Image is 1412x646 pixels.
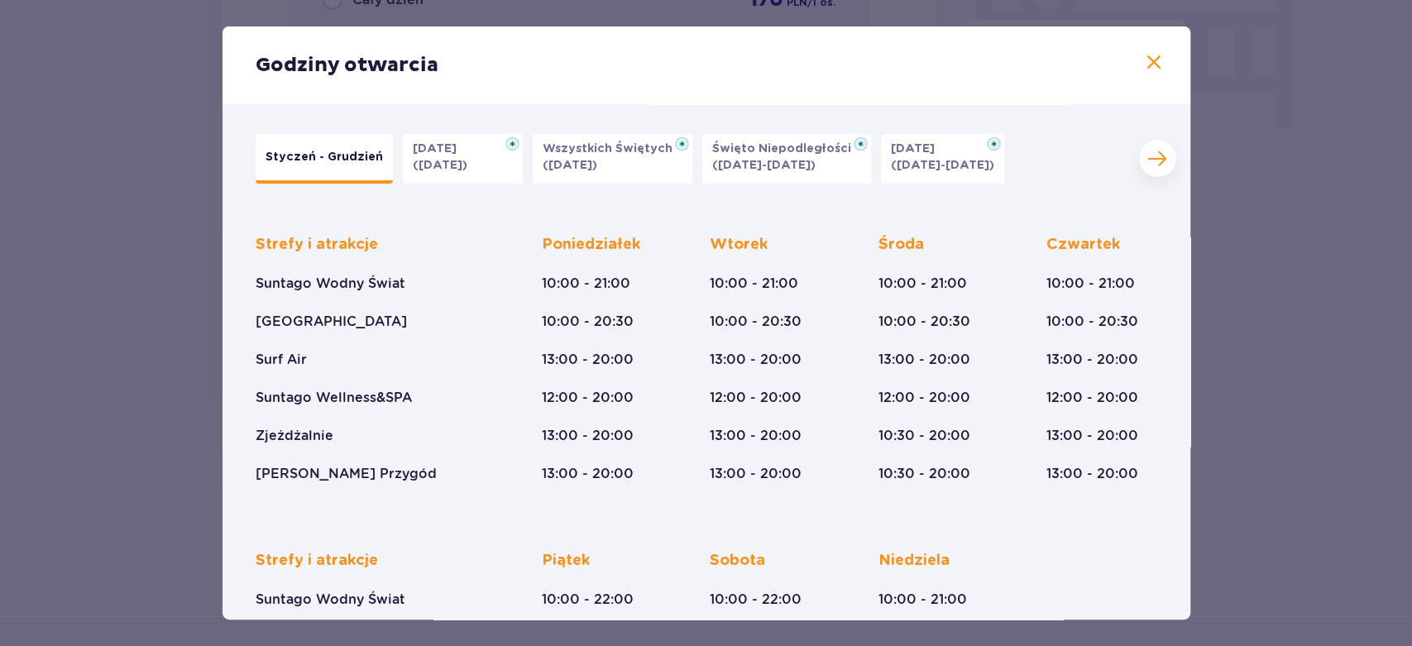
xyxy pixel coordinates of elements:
[266,149,383,165] p: Styczeń - Grudzień
[542,551,590,571] p: Piątek
[1046,389,1138,407] p: 12:00 - 20:00
[542,465,634,483] p: 13:00 - 20:00
[256,427,333,445] p: Zjeżdżalnie
[256,351,307,369] p: Surf Air
[256,134,393,184] button: Styczeń - Grudzień
[891,157,994,174] p: ([DATE]-[DATE])
[878,389,970,407] p: 12:00 - 20:00
[878,591,967,609] p: 10:00 - 21:00
[256,53,438,78] p: Godziny otwarcia
[403,134,523,184] button: [DATE]([DATE])
[542,427,634,445] p: 13:00 - 20:00
[413,141,467,157] p: [DATE]
[710,551,765,571] p: Sobota
[891,141,945,157] p: [DATE]
[256,275,405,293] p: Suntago Wodny Świat
[256,551,378,571] p: Strefy i atrakcje
[542,313,634,331] p: 10:00 - 20:30
[710,427,802,445] p: 13:00 - 20:00
[542,235,640,255] p: Poniedziałek
[878,427,970,445] p: 10:30 - 20:00
[256,235,378,255] p: Strefy i atrakcje
[712,157,816,174] p: ([DATE]-[DATE])
[256,389,412,407] p: Suntago Wellness&SPA
[413,157,467,174] p: ([DATE])
[256,313,407,331] p: [GEOGRAPHIC_DATA]
[533,134,692,184] button: Wszystkich Świętych([DATE])
[710,389,802,407] p: 12:00 - 20:00
[542,389,634,407] p: 12:00 - 20:00
[1046,465,1138,483] p: 13:00 - 20:00
[878,235,924,255] p: Środa
[1046,275,1135,293] p: 10:00 - 21:00
[878,351,970,369] p: 13:00 - 20:00
[543,157,597,174] p: ([DATE])
[710,275,798,293] p: 10:00 - 21:00
[1046,235,1120,255] p: Czwartek
[542,275,630,293] p: 10:00 - 21:00
[710,465,802,483] p: 13:00 - 20:00
[1046,427,1138,445] p: 13:00 - 20:00
[542,591,634,609] p: 10:00 - 22:00
[710,351,802,369] p: 13:00 - 20:00
[710,591,802,609] p: 10:00 - 22:00
[702,134,871,184] button: Święto Niepodległości([DATE]-[DATE])
[710,313,802,331] p: 10:00 - 20:30
[1046,351,1138,369] p: 13:00 - 20:00
[1046,313,1138,331] p: 10:00 - 20:30
[543,141,682,157] p: Wszystkich Świętych
[712,141,861,157] p: Święto Niepodległości
[881,134,1004,184] button: [DATE]([DATE]-[DATE])
[256,591,405,609] p: Suntago Wodny Świat
[542,351,634,369] p: 13:00 - 20:00
[878,275,967,293] p: 10:00 - 21:00
[878,465,970,483] p: 10:30 - 20:00
[878,313,970,331] p: 10:00 - 20:30
[710,235,768,255] p: Wtorek
[878,551,950,571] p: Niedziela
[256,465,437,483] p: [PERSON_NAME] Przygód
